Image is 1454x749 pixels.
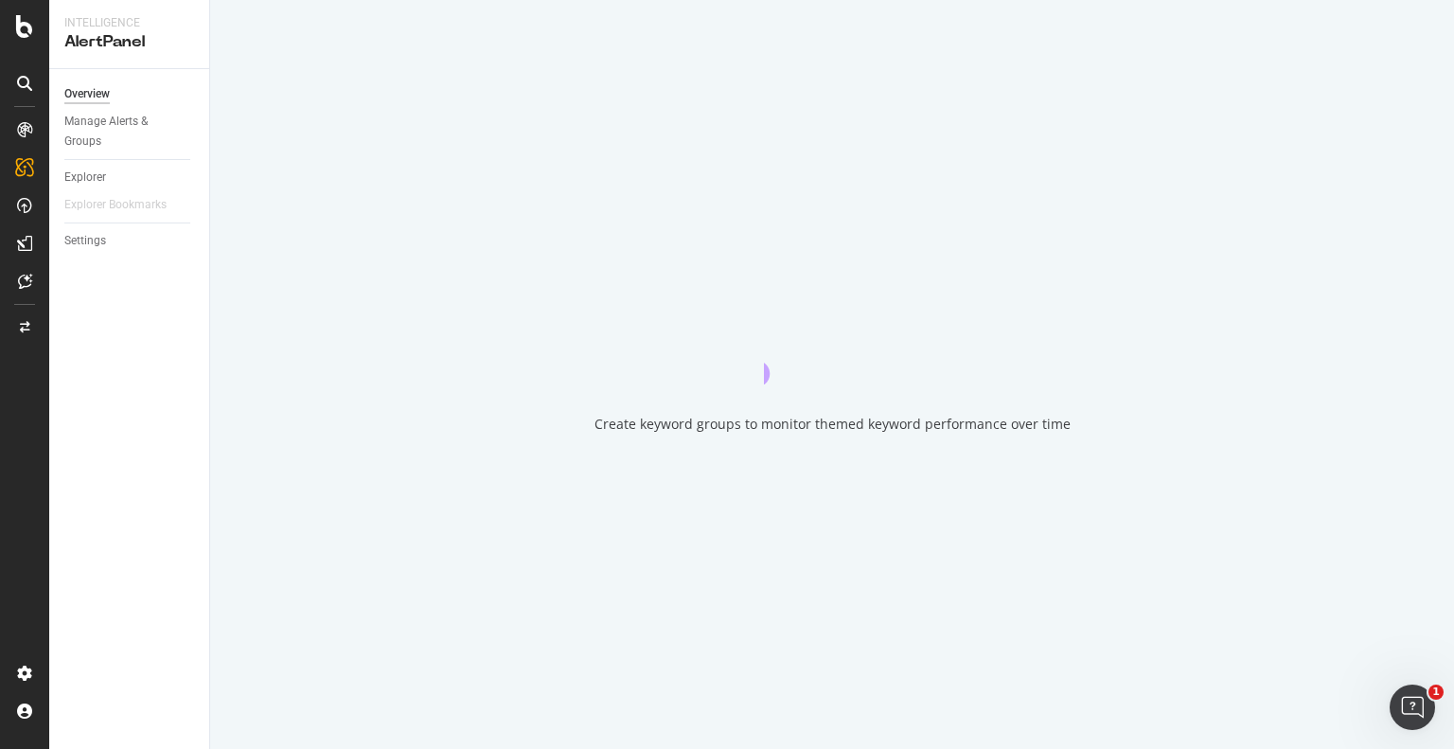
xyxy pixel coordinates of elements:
[64,168,106,187] div: Explorer
[594,415,1071,434] div: Create keyword groups to monitor themed keyword performance over time
[764,316,900,384] div: animation
[1390,685,1435,730] iframe: Intercom live chat
[64,231,106,251] div: Settings
[64,84,196,104] a: Overview
[64,195,186,215] a: Explorer Bookmarks
[64,15,194,31] div: Intelligence
[64,31,194,53] div: AlertPanel
[64,195,167,215] div: Explorer Bookmarks
[64,231,196,251] a: Settings
[1428,685,1444,700] span: 1
[64,168,196,187] a: Explorer
[64,112,178,152] div: Manage Alerts & Groups
[64,84,110,104] div: Overview
[64,112,196,152] a: Manage Alerts & Groups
